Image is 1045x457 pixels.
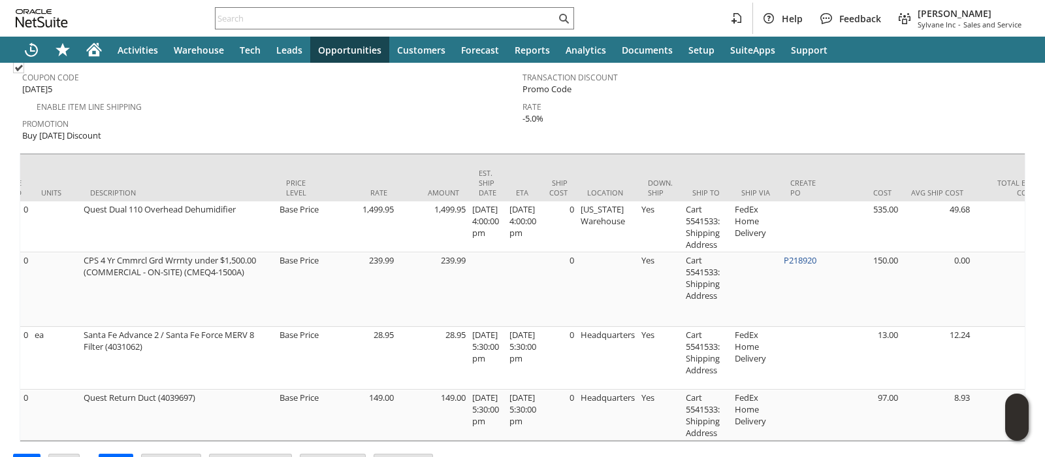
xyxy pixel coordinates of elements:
div: Price Level [286,178,315,197]
div: Location [587,188,628,197]
td: Quest Dual 110 Overhead Dehumidifier [80,201,276,252]
a: Support [783,37,835,63]
span: - [958,20,961,29]
div: Total Est. Cost [983,178,1035,197]
a: Home [78,37,110,63]
td: Base Price [276,252,325,327]
span: Activities [118,44,158,56]
a: Opportunities [310,37,389,63]
a: Warehouse [166,37,232,63]
td: Yes [638,252,683,327]
div: Create PO [790,178,820,197]
div: Rate [335,188,387,197]
td: 28.95 [397,327,469,390]
a: Analytics [558,37,614,63]
td: [DATE] 4:00:00 pm [506,201,539,252]
td: [DATE] 5:30:00 pm [469,327,506,390]
a: Reports [507,37,558,63]
a: Recent Records [16,37,47,63]
td: 28.95 [325,327,397,390]
td: Cart 5541533: Shipping Address [683,201,731,252]
span: Forecast [461,44,499,56]
a: Leads [268,37,310,63]
td: FedEx Home Delivery [731,201,780,252]
td: 0 [539,390,577,441]
span: Setup [688,44,715,56]
td: Base Price [276,201,325,252]
span: Tech [240,44,261,56]
div: Units [41,188,71,197]
span: Sylvane Inc [918,20,956,29]
a: Transaction Discount [522,72,618,83]
td: [DATE] 5:30:00 pm [506,390,539,441]
span: Oracle Guided Learning Widget. To move around, please hold and drag [1005,418,1029,441]
td: CPS 4 Yr Cmmrcl Grd Wrrnty under $1,500.00 (COMMERCIAL - ON-SITE) (CMEQ4-1500A) [80,252,276,327]
span: SuiteApps [730,44,775,56]
td: Yes [638,327,683,390]
td: 97.00 [829,390,901,441]
td: Base Price [276,327,325,390]
span: Sales and Service [963,20,1021,29]
span: Reports [515,44,550,56]
img: Checked [13,62,24,73]
div: Description [90,188,266,197]
div: Ship Via [741,188,771,197]
a: Activities [110,37,166,63]
div: Est. Ship Date [479,168,496,197]
span: [PERSON_NAME] [918,7,1021,20]
td: 149.00 [397,390,469,441]
div: Ship To [692,188,722,197]
span: Buy [DATE] Discount [22,129,101,142]
td: Cart 5541533: Shipping Address [683,327,731,390]
span: Analytics [566,44,606,56]
td: FedEx Home Delivery [731,327,780,390]
td: Cart 5541533: Shipping Address [683,252,731,327]
a: Setup [681,37,722,63]
td: 150.00 [829,252,901,327]
td: 239.99 [325,252,397,327]
td: [US_STATE] Warehouse [577,201,638,252]
svg: Home [86,42,102,58]
td: [DATE] 5:30:00 pm [469,390,506,441]
div: Cost [839,188,892,197]
td: 0.00 [901,252,973,327]
span: Support [791,44,828,56]
div: Avg Ship Cost [911,188,963,197]
td: 0 [539,201,577,252]
svg: Shortcuts [55,42,71,58]
div: Ship Cost [549,178,568,197]
td: [DATE] 5:30:00 pm [506,327,539,390]
input: Search [216,10,556,26]
td: FedEx Home Delivery [731,390,780,441]
td: Santa Fe Advance 2 / Santa Fe Force MERV 8 Filter (4031062) [80,327,276,390]
a: Enable Item Line Shipping [37,101,142,112]
td: 8.93 [901,390,973,441]
td: Yes [638,201,683,252]
svg: logo [16,9,68,27]
div: Down. Ship [648,178,673,197]
a: P218920 [784,254,816,266]
span: Leads [276,44,302,56]
a: Documents [614,37,681,63]
td: Yes [638,390,683,441]
td: Quest Return Duct (4039697) [80,390,276,441]
iframe: Click here to launch Oracle Guided Learning Help Panel [1005,394,1029,441]
div: ETA [516,188,530,197]
a: Coupon Code [22,72,79,83]
span: Opportunities [318,44,381,56]
span: -5.0% [522,112,543,125]
div: Shortcuts [47,37,78,63]
td: 0 [539,327,577,390]
td: 13.00 [829,327,901,390]
svg: Search [556,10,571,26]
td: Headquarters [577,327,638,390]
span: Warehouse [174,44,224,56]
td: Cart 5541533: Shipping Address [683,390,731,441]
span: Feedback [839,12,881,25]
td: 49.68 [901,201,973,252]
div: Amount [407,188,459,197]
svg: Recent Records [24,42,39,58]
td: 0 [539,252,577,327]
a: SuiteApps [722,37,783,63]
td: 535.00 [829,201,901,252]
